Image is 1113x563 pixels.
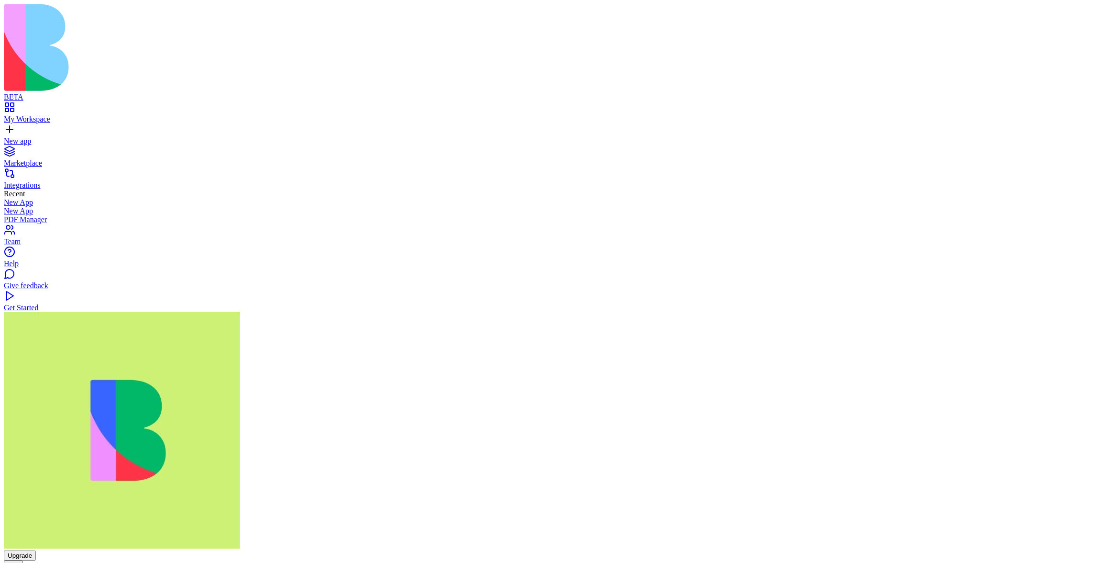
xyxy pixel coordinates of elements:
a: New app [4,128,1109,146]
a: Get Started [4,295,1109,312]
a: Upgrade [4,551,36,559]
img: logo [4,4,388,91]
div: My Workspace [4,115,1109,124]
a: Marketplace [4,150,1109,168]
a: My Workspace [4,106,1109,124]
div: New app [4,137,1109,146]
div: Get Started [4,304,1109,312]
a: Team [4,229,1109,246]
div: Integrations [4,181,1109,190]
div: Help [4,259,1109,268]
a: New App [4,198,1109,207]
div: Give feedback [4,281,1109,290]
a: Give feedback [4,273,1109,290]
a: New App [4,207,1109,215]
a: Integrations [4,172,1109,190]
a: PDF Manager [4,215,1109,224]
div: Marketplace [4,159,1109,168]
div: Team [4,237,1109,246]
span: Recent [4,190,25,198]
button: Upgrade [4,551,36,561]
div: BETA [4,93,1109,101]
a: Help [4,251,1109,268]
img: WhatsApp_Image_2025-01-03_at_11.26.17_rubx1k.jpg [4,312,240,549]
a: BETA [4,84,1109,101]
